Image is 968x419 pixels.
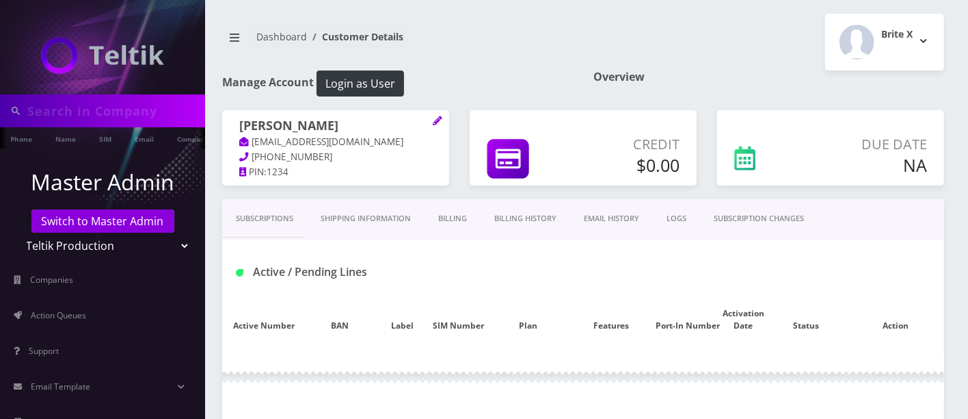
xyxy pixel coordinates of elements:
th: Active Number [222,294,306,346]
a: SUBSCRIPTION CHANGES [700,199,818,238]
th: Action [848,294,944,346]
button: Brite X [825,14,944,71]
th: Features [569,294,653,346]
h2: Brite X [881,29,913,40]
p: Credit [576,134,680,155]
a: Billing History [481,199,570,238]
p: Due Date [805,134,927,155]
h1: Manage Account [222,71,573,97]
h1: Overview [593,71,944,84]
a: SIM [92,127,118,149]
span: Companies [30,274,73,285]
span: [PHONE_NUMBER] [252,151,332,163]
span: Action Queues [31,309,86,321]
a: Shipping Information [307,199,425,238]
a: Subscriptions [222,199,307,238]
nav: breadcrumb [222,23,573,62]
th: Port-In Number [653,294,723,346]
button: Login as User [317,71,404,97]
li: Customer Details [307,29,403,44]
h5: $0.00 [576,155,680,175]
a: Login as User [314,75,404,90]
h5: NA [805,155,927,175]
span: Support [29,345,59,357]
a: Switch to Master Admin [31,209,174,233]
a: EMAIL HISTORY [570,199,653,238]
th: Activation Date [723,294,764,346]
span: Email Template [31,381,90,392]
span: 1234 [267,166,288,178]
a: Company [170,127,216,149]
th: Label [375,294,430,346]
h1: [PERSON_NAME] [239,118,432,135]
a: PIN: [239,166,267,179]
a: Phone [3,127,39,149]
th: SIM Number [430,294,486,346]
th: BAN [306,294,375,346]
a: Name [49,127,83,149]
img: Teltik Production [41,37,164,74]
img: Active / Pending Lines [236,269,243,277]
a: LOGS [653,199,700,238]
a: Dashboard [256,30,307,43]
input: Search in Company [27,98,202,124]
a: [EMAIL_ADDRESS][DOMAIN_NAME] [239,136,403,149]
a: Billing [425,199,481,238]
th: Status [764,294,847,346]
h1: Active / Pending Lines [236,266,454,279]
a: Email [128,127,161,149]
th: Plan [487,294,569,346]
